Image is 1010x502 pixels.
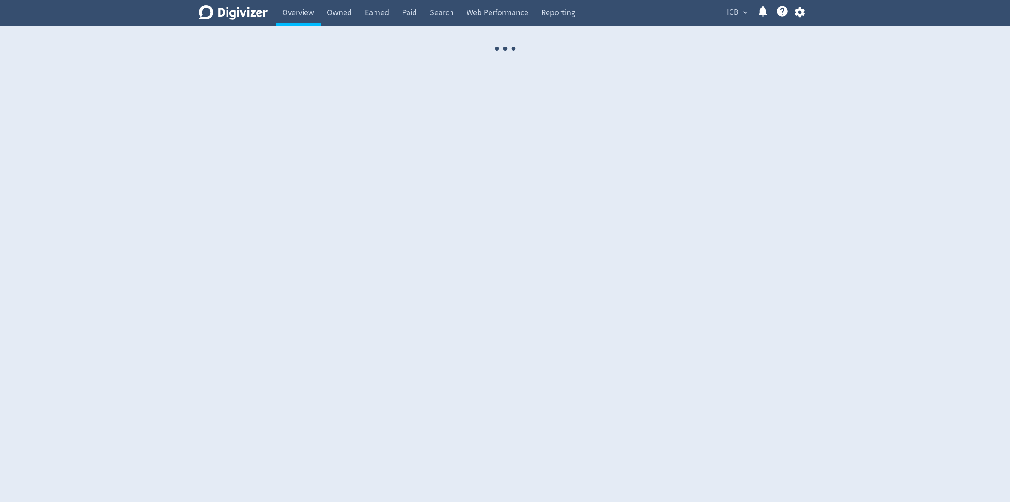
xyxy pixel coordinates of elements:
span: expand_more [741,8,749,17]
span: · [501,26,509,72]
span: · [509,26,518,72]
span: ICB [727,5,739,20]
span: · [493,26,501,72]
button: ICB [724,5,750,20]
